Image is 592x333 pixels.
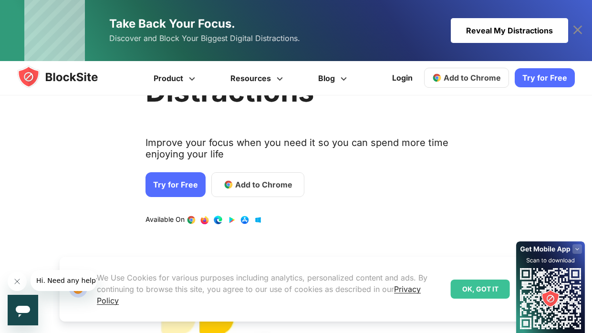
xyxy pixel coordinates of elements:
[8,272,27,291] iframe: メッセージを閉じる
[8,295,38,325] iframe: メッセージングウィンドウを開くボタン
[17,65,116,88] img: blocksite-icon.5d769676.svg
[432,73,442,83] img: chrome-icon.svg
[235,179,292,190] span: Add to Chrome
[211,172,304,197] a: Add to Chrome
[424,68,509,88] a: Add to Chrome
[31,270,97,291] iframe: 会社からのメッセージ
[97,272,443,306] p: We Use Cookies for various purposes including analytics, personalized content and ads. By continu...
[145,215,185,225] text: Available On
[302,61,366,95] a: Blog
[145,137,450,167] text: Improve your focus when you need it so you can spend more time enjoying your life
[386,66,418,89] a: Login
[137,61,214,95] a: Product
[444,73,501,83] span: Add to Chrome
[97,284,421,305] a: Privacy Policy
[6,7,69,14] span: Hi. Need any help?
[109,17,235,31] span: Take Back Your Focus.
[145,172,206,197] a: Try for Free
[451,18,568,43] div: Reveal My Distractions
[214,61,302,95] a: Resources
[451,280,510,299] div: OK, GOT IT
[109,31,300,45] span: Discover and Block Your Biggest Digital Distractions.
[515,68,575,87] a: Try for Free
